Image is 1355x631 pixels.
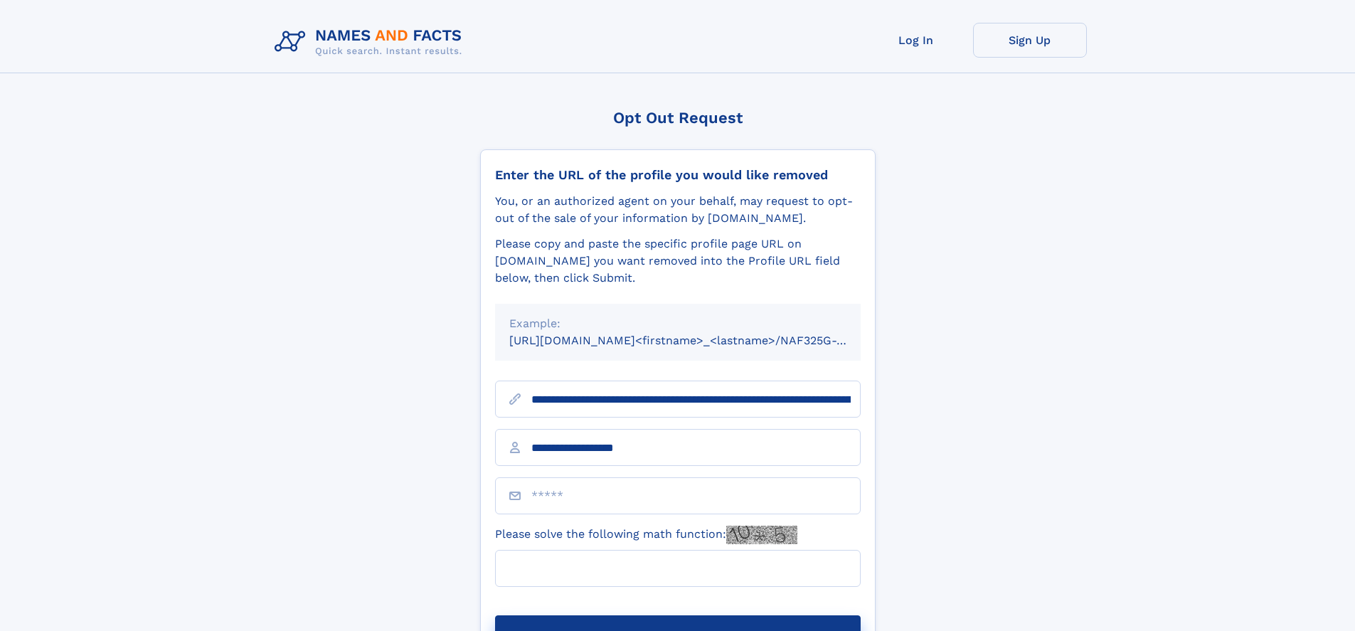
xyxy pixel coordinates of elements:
[973,23,1087,58] a: Sign Up
[480,109,876,127] div: Opt Out Request
[495,193,861,227] div: You, or an authorized agent on your behalf, may request to opt-out of the sale of your informatio...
[495,526,797,544] label: Please solve the following math function:
[495,167,861,183] div: Enter the URL of the profile you would like removed
[269,23,474,61] img: Logo Names and Facts
[495,235,861,287] div: Please copy and paste the specific profile page URL on [DOMAIN_NAME] you want removed into the Pr...
[509,334,888,347] small: [URL][DOMAIN_NAME]<firstname>_<lastname>/NAF325G-xxxxxxxx
[509,315,846,332] div: Example:
[859,23,973,58] a: Log In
